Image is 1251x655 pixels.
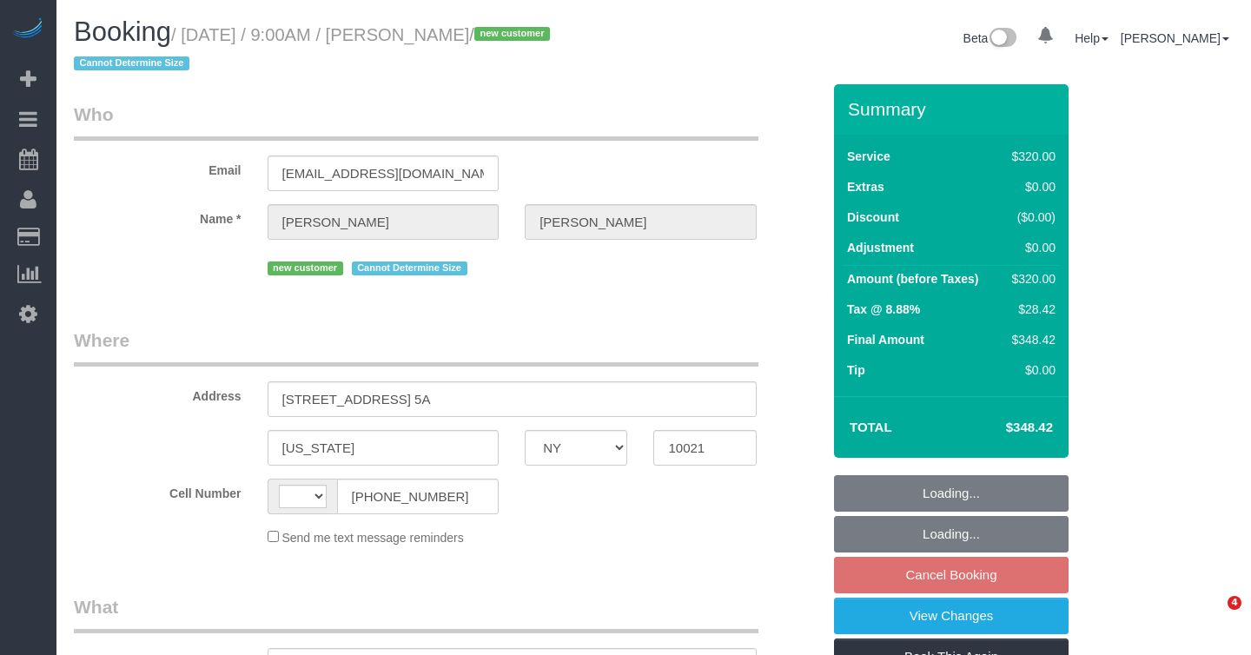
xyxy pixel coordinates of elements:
iframe: Intercom live chat [1192,596,1234,638]
a: Beta [963,31,1017,45]
small: / [DATE] / 9:00AM / [PERSON_NAME] [74,25,555,74]
span: new customer [268,261,343,275]
div: $320.00 [1005,148,1056,165]
input: Email [268,155,500,191]
img: New interface [988,28,1016,50]
span: Cannot Determine Size [74,56,189,70]
label: Final Amount [847,331,924,348]
div: $348.42 [1005,331,1056,348]
input: First Name [268,204,500,240]
input: Cell Number [337,479,500,514]
a: Help [1075,31,1109,45]
span: Cannot Determine Size [352,261,467,275]
label: Tip [847,361,865,379]
span: Send me text message reminders [281,531,463,545]
label: Cell Number [61,479,255,502]
div: $320.00 [1005,270,1056,288]
h4: $348.42 [954,420,1053,435]
span: Booking [74,17,171,47]
span: 4 [1228,596,1241,610]
div: $28.42 [1005,301,1056,318]
input: Last Name [525,204,757,240]
input: City [268,430,500,466]
label: Service [847,148,890,165]
label: Extras [847,178,884,195]
label: Name * [61,204,255,228]
a: View Changes [834,598,1069,634]
div: $0.00 [1005,239,1056,256]
strong: Total [850,420,892,434]
div: $0.00 [1005,178,1056,195]
a: [PERSON_NAME] [1121,31,1229,45]
div: ($0.00) [1005,208,1056,226]
label: Tax @ 8.88% [847,301,920,318]
input: Zip Code [653,430,756,466]
label: Address [61,381,255,405]
legend: Who [74,102,758,141]
legend: What [74,594,758,633]
span: new customer [474,27,550,41]
legend: Where [74,327,758,367]
label: Adjustment [847,239,914,256]
img: Automaid Logo [10,17,45,42]
h3: Summary [848,99,1060,119]
label: Amount (before Taxes) [847,270,978,288]
label: Email [61,155,255,179]
div: $0.00 [1005,361,1056,379]
label: Discount [847,208,899,226]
